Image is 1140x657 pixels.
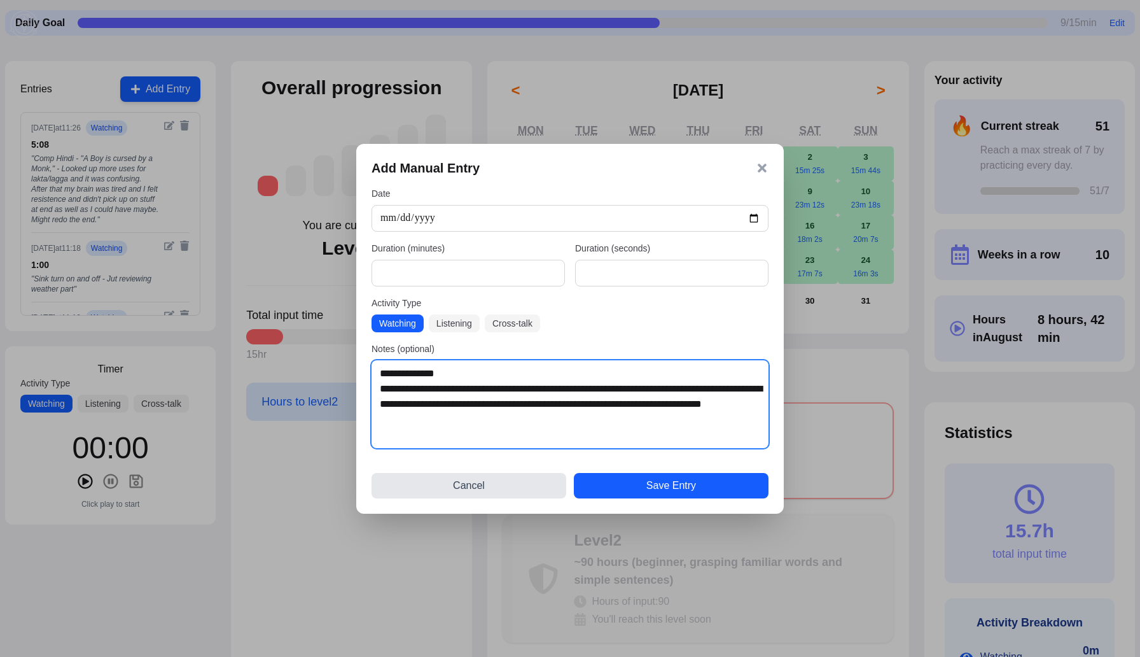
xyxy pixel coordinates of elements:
label: Notes (optional) [372,343,768,355]
button: Watching [372,314,424,332]
button: Cross-talk [485,314,540,332]
label: Date [372,187,768,200]
button: Cancel [372,473,566,498]
label: Duration (minutes) [372,242,565,255]
button: Listening [429,314,480,332]
button: Save Entry [574,473,768,498]
h3: Add Manual Entry [372,159,480,177]
label: Activity Type [372,297,768,309]
label: Duration (seconds) [575,242,768,255]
